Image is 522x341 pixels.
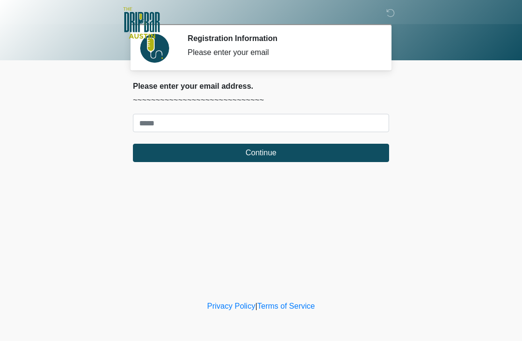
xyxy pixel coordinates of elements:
p: ~~~~~~~~~~~~~~~~~~~~~~~~~~~~~ [133,95,389,106]
img: Agent Avatar [140,34,169,63]
h2: Please enter your email address. [133,82,389,91]
a: | [255,302,257,310]
img: The DRIPBaR - Austin The Domain Logo [123,7,160,39]
div: Please enter your email [188,47,375,58]
button: Continue [133,144,389,162]
a: Terms of Service [257,302,315,310]
a: Privacy Policy [207,302,256,310]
